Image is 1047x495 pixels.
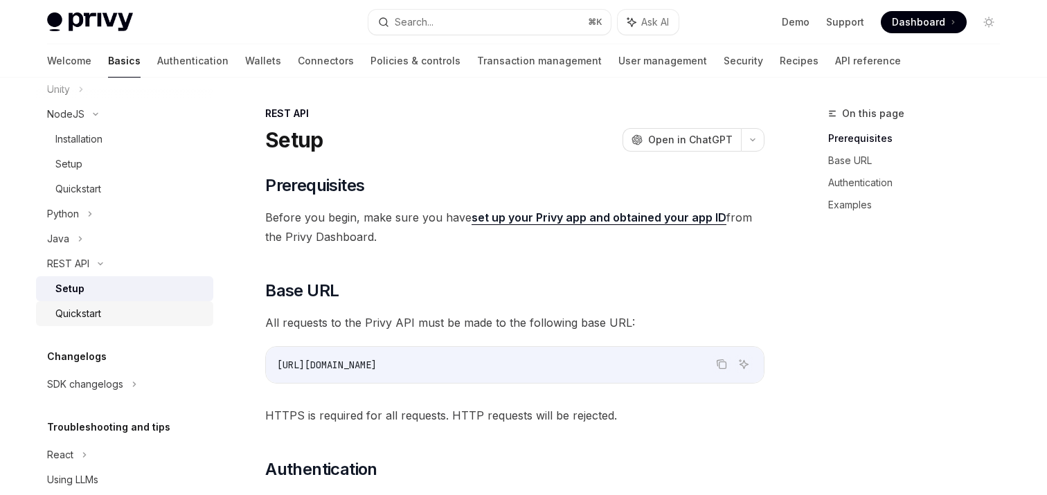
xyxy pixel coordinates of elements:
[978,11,1000,33] button: Toggle dark mode
[47,471,98,488] div: Using LLMs
[618,44,707,78] a: User management
[472,210,726,225] a: set up your Privy app and obtained your app ID
[828,172,1011,194] a: Authentication
[47,447,73,463] div: React
[782,15,809,29] a: Demo
[47,348,107,365] h5: Changelogs
[395,14,433,30] div: Search...
[265,208,764,246] span: Before you begin, make sure you have from the Privy Dashboard.
[47,231,69,247] div: Java
[47,106,84,123] div: NodeJS
[36,177,213,201] a: Quickstart
[47,44,91,78] a: Welcome
[265,458,377,480] span: Authentication
[892,15,945,29] span: Dashboard
[641,15,669,29] span: Ask AI
[265,127,323,152] h1: Setup
[265,313,764,332] span: All requests to the Privy API must be made to the following base URL:
[298,44,354,78] a: Connectors
[47,376,123,393] div: SDK changelogs
[835,44,901,78] a: API reference
[55,131,102,147] div: Installation
[881,11,967,33] a: Dashboard
[724,44,763,78] a: Security
[36,127,213,152] a: Installation
[157,44,229,78] a: Authentication
[477,44,602,78] a: Transaction management
[277,359,377,371] span: [URL][DOMAIN_NAME]
[588,17,602,28] span: ⌘ K
[47,12,133,32] img: light logo
[36,301,213,326] a: Quickstart
[265,107,764,120] div: REST API
[47,255,89,272] div: REST API
[245,44,281,78] a: Wallets
[55,156,82,172] div: Setup
[265,174,364,197] span: Prerequisites
[55,305,101,322] div: Quickstart
[735,355,753,373] button: Ask AI
[828,194,1011,216] a: Examples
[47,419,170,435] h5: Troubleshooting and tips
[265,280,339,302] span: Base URL
[370,44,460,78] a: Policies & controls
[828,127,1011,150] a: Prerequisites
[36,152,213,177] a: Setup
[36,467,213,492] a: Using LLMs
[618,10,679,35] button: Ask AI
[108,44,141,78] a: Basics
[36,276,213,301] a: Setup
[368,10,611,35] button: Search...⌘K
[826,15,864,29] a: Support
[780,44,818,78] a: Recipes
[713,355,731,373] button: Copy the contents from the code block
[265,406,764,425] span: HTTPS is required for all requests. HTTP requests will be rejected.
[842,105,904,122] span: On this page
[55,181,101,197] div: Quickstart
[648,133,733,147] span: Open in ChatGPT
[623,128,741,152] button: Open in ChatGPT
[55,280,84,297] div: Setup
[47,206,79,222] div: Python
[828,150,1011,172] a: Base URL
